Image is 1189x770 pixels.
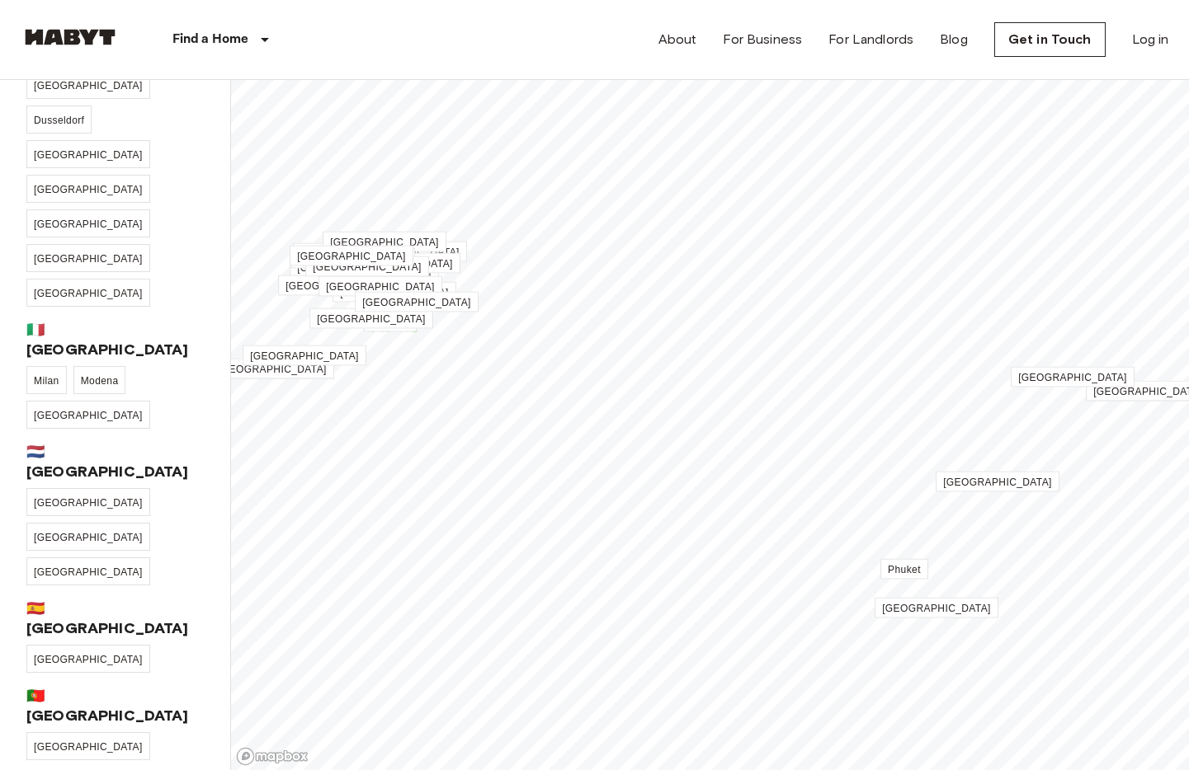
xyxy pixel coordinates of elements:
a: [GEOGRAPHIC_DATA] [1011,367,1135,387]
a: [GEOGRAPHIC_DATA] [26,140,150,168]
span: 🇵🇹 [GEOGRAPHIC_DATA] [26,686,204,725]
span: [GEOGRAPHIC_DATA] [285,280,394,292]
a: [GEOGRAPHIC_DATA] [305,256,429,277]
div: Map marker [323,234,446,251]
span: [GEOGRAPHIC_DATA] [250,350,359,362]
div: Map marker [290,260,413,277]
div: Map marker [278,278,402,295]
a: [GEOGRAPHIC_DATA] [26,244,150,272]
span: [GEOGRAPHIC_DATA] [362,297,471,308]
div: Map marker [355,294,479,312]
div: Map marker [318,279,442,296]
span: [GEOGRAPHIC_DATA] [34,149,143,161]
div: Map marker [1011,369,1135,387]
a: [GEOGRAPHIC_DATA] [26,488,150,516]
span: [GEOGRAPHIC_DATA] [34,654,143,665]
div: Map marker [875,600,998,617]
span: 🇮🇹 [GEOGRAPHIC_DATA] [26,320,204,359]
img: Habyt [21,29,120,45]
span: [GEOGRAPHIC_DATA] [323,270,432,281]
p: Find a Home [172,30,249,49]
a: Dusseldorf [26,106,92,134]
div: Map marker [210,361,334,378]
a: Log in [1132,30,1169,49]
span: [GEOGRAPHIC_DATA] [34,497,143,509]
div: Map marker [333,284,456,302]
span: [GEOGRAPHIC_DATA] [34,566,143,578]
div: Map marker [291,251,415,268]
span: [GEOGRAPHIC_DATA] [297,251,406,262]
span: Phuket [888,564,921,575]
div: Map marker [290,248,413,265]
div: Map marker [305,259,429,276]
a: [GEOGRAPHIC_DATA] [26,209,150,237]
span: [GEOGRAPHIC_DATA] [34,288,143,299]
div: Map marker [880,561,928,579]
a: [GEOGRAPHIC_DATA] [210,359,334,379]
a: [GEOGRAPHIC_DATA] [26,523,150,551]
div: Map marker [936,474,1059,491]
span: [GEOGRAPHIC_DATA] [882,603,991,614]
span: [GEOGRAPHIC_DATA] [218,364,327,375]
span: [GEOGRAPHIC_DATA] [34,410,143,421]
a: [GEOGRAPHIC_DATA] [278,275,402,296]
span: [GEOGRAPHIC_DATA] [34,218,143,230]
a: [GEOGRAPHIC_DATA] [936,472,1059,492]
a: [GEOGRAPHIC_DATA] [26,279,150,307]
a: [GEOGRAPHIC_DATA] [243,345,366,366]
span: Modena [81,375,119,387]
a: For Landlords [828,30,913,49]
span: [GEOGRAPHIC_DATA] [351,246,460,258]
a: [GEOGRAPHIC_DATA] [26,71,150,99]
span: Dusseldorf [34,115,84,126]
span: [GEOGRAPHIC_DATA] [340,287,449,298]
a: [GEOGRAPHIC_DATA] [26,732,150,760]
a: Mapbox logo [236,747,309,766]
a: [GEOGRAPHIC_DATA] [309,308,433,329]
a: Milan [26,366,67,394]
a: Blog [940,30,968,49]
a: [GEOGRAPHIC_DATA] [290,257,413,278]
a: For Business [723,30,802,49]
span: [GEOGRAPHIC_DATA] [344,258,453,270]
a: Phuket [880,559,928,580]
a: [GEOGRAPHIC_DATA] [875,598,998,618]
span: 🇪🇸 [GEOGRAPHIC_DATA] [26,599,204,638]
span: [GEOGRAPHIC_DATA] [34,184,143,195]
a: [GEOGRAPHIC_DATA] [318,276,442,297]
a: [GEOGRAPHIC_DATA] [290,246,413,266]
span: [GEOGRAPHIC_DATA] [1018,372,1127,383]
a: [GEOGRAPHIC_DATA] [26,645,150,673]
a: Get in Touch [994,22,1106,57]
span: [GEOGRAPHIC_DATA] [313,261,422,273]
a: [GEOGRAPHIC_DATA] [26,401,150,429]
a: [GEOGRAPHIC_DATA] [293,243,417,264]
div: Map marker [309,311,433,328]
span: [GEOGRAPHIC_DATA] [317,313,426,325]
span: [GEOGRAPHIC_DATA] [34,532,143,543]
a: [GEOGRAPHIC_DATA] [355,292,479,312]
span: [GEOGRAPHIC_DATA] [330,237,439,248]
a: Modena [73,366,126,394]
span: [GEOGRAPHIC_DATA] [943,477,1052,488]
a: [GEOGRAPHIC_DATA] [26,175,150,203]
a: About [658,30,697,49]
a: [GEOGRAPHIC_DATA] [323,232,446,252]
div: Map marker [364,314,417,331]
span: [GEOGRAPHIC_DATA] [34,253,143,265]
span: [GEOGRAPHIC_DATA] [34,741,143,753]
span: Milan [34,375,59,387]
span: [GEOGRAPHIC_DATA] [34,80,143,92]
span: [GEOGRAPHIC_DATA] [326,281,435,293]
a: [GEOGRAPHIC_DATA] [26,557,150,585]
span: 🇳🇱 [GEOGRAPHIC_DATA] [26,442,204,481]
div: Map marker [243,348,366,365]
